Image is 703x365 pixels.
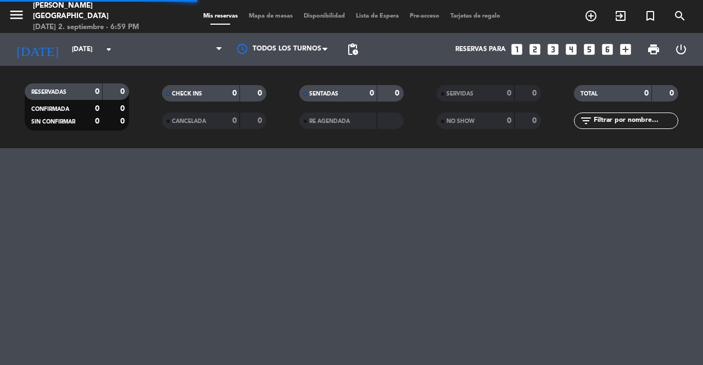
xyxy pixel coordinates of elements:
[581,91,598,97] span: TOTAL
[350,13,404,19] span: Lista de Espera
[600,42,615,57] i: looks_6
[198,13,243,19] span: Mis reservas
[593,115,678,127] input: Filtrar por nombre...
[120,105,127,113] strong: 0
[447,119,475,124] span: NO SHOW
[8,7,25,23] i: menu
[564,42,578,57] i: looks_4
[31,106,69,112] span: CONFIRMADA
[528,42,542,57] i: looks_two
[582,42,596,57] i: looks_5
[455,46,506,53] span: Reservas para
[298,13,350,19] span: Disponibilidad
[669,89,676,97] strong: 0
[31,89,66,95] span: RESERVADAS
[532,89,539,97] strong: 0
[667,33,695,66] div: LOG OUT
[370,89,374,97] strong: 0
[618,42,633,57] i: add_box
[395,89,401,97] strong: 0
[120,117,127,125] strong: 0
[404,13,445,19] span: Pre-acceso
[507,89,511,97] strong: 0
[647,43,660,56] span: print
[644,89,649,97] strong: 0
[584,9,598,23] i: add_circle_outline
[172,91,202,97] span: CHECK INS
[674,43,688,56] i: power_settings_new
[445,13,506,19] span: Tarjetas de regalo
[8,7,25,27] button: menu
[644,9,657,23] i: turned_in_not
[232,89,237,97] strong: 0
[258,117,264,125] strong: 0
[232,117,237,125] strong: 0
[447,91,473,97] span: SERVIDAS
[95,88,99,96] strong: 0
[507,117,511,125] strong: 0
[31,119,75,125] span: SIN CONFIRMAR
[614,9,627,23] i: exit_to_app
[258,89,264,97] strong: 0
[579,114,593,127] i: filter_list
[546,42,560,57] i: looks_3
[8,37,66,61] i: [DATE]
[673,9,687,23] i: search
[33,1,168,22] div: [PERSON_NAME][GEOGRAPHIC_DATA]
[95,117,99,125] strong: 0
[102,43,115,56] i: arrow_drop_down
[309,91,338,97] span: SENTADAS
[120,88,127,96] strong: 0
[346,43,359,56] span: pending_actions
[510,42,524,57] i: looks_one
[309,119,350,124] span: RE AGENDADA
[33,22,168,33] div: [DATE] 2. septiembre - 6:59 PM
[95,105,99,113] strong: 0
[243,13,298,19] span: Mapa de mesas
[532,117,539,125] strong: 0
[172,119,206,124] span: CANCELADA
